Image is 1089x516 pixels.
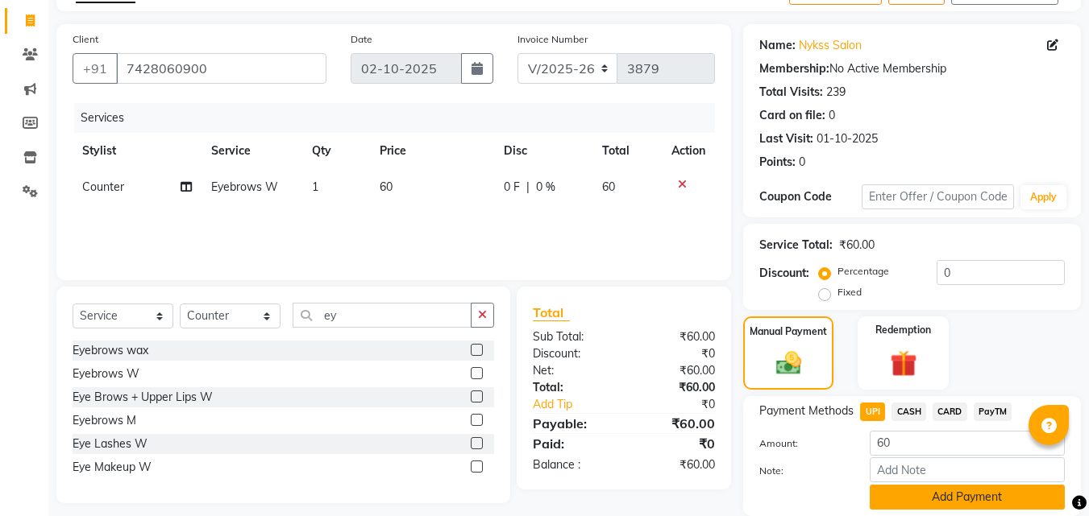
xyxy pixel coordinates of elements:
input: Search by Name/Mobile/Email/Code [116,53,326,84]
span: 1 [312,180,318,194]
div: Paid: [521,434,624,453]
th: Service [202,133,302,169]
div: Eyebrows W [73,365,139,382]
div: ₹60.00 [624,379,727,396]
div: Services [74,103,727,133]
div: 0 [799,154,805,171]
label: Fixed [838,285,862,299]
img: _cash.svg [768,349,809,378]
div: Discount: [521,345,624,362]
div: No Active Membership [759,60,1065,77]
span: Eyebrows W [211,180,278,194]
div: Eyebrows M [73,412,136,429]
label: Date [351,32,372,47]
label: Client [73,32,98,47]
input: Enter Offer / Coupon Code [862,184,1014,209]
div: ₹60.00 [839,237,875,254]
div: ₹0 [642,396,728,413]
button: Add Payment [870,485,1065,510]
div: ₹60.00 [624,414,727,433]
button: +91 [73,53,118,84]
input: Search or Scan [293,303,472,328]
div: Last Visit: [759,130,813,147]
span: Total [533,304,570,321]
span: Counter [82,180,124,194]
div: ₹60.00 [624,362,727,379]
input: Amount [870,431,1065,456]
div: Name: [759,37,796,54]
th: Price [370,133,494,169]
span: | [526,179,530,196]
a: Nykss Salon [799,37,862,54]
div: Net: [521,362,624,379]
span: CARD [933,402,967,421]
span: Payment Methods [759,402,854,419]
div: Points: [759,154,796,171]
th: Stylist [73,133,202,169]
div: Discount: [759,265,809,282]
label: Invoice Number [517,32,588,47]
span: UPI [860,402,885,421]
div: Total Visits: [759,84,823,101]
th: Total [592,133,663,169]
button: Apply [1020,185,1066,209]
div: ₹60.00 [624,456,727,473]
th: Qty [302,133,369,169]
label: Manual Payment [750,324,827,339]
img: _gift.svg [882,347,925,380]
div: Card on file: [759,107,825,124]
div: 0 [829,107,835,124]
span: 0 % [536,179,555,196]
div: Payable: [521,414,624,433]
div: 01-10-2025 [817,130,878,147]
label: Redemption [875,323,931,337]
div: Membership: [759,60,829,77]
th: Action [662,133,715,169]
div: Coupon Code [759,188,861,205]
div: Eye Makeup W [73,459,152,476]
div: ₹0 [624,434,727,453]
div: Eye Lashes W [73,436,148,452]
span: 60 [602,180,615,194]
div: Total: [521,379,624,396]
input: Add Note [870,457,1065,482]
div: Eyebrows wax [73,342,148,359]
div: Sub Total: [521,328,624,345]
label: Amount: [747,436,857,451]
a: Add Tip [521,396,641,413]
div: 239 [826,84,846,101]
div: Balance : [521,456,624,473]
span: PayTM [974,402,1012,421]
th: Disc [494,133,592,169]
label: Percentage [838,264,889,279]
span: 0 F [504,179,520,196]
label: Note: [747,464,857,478]
div: ₹60.00 [624,328,727,345]
span: 60 [380,180,393,194]
div: Service Total: [759,237,833,254]
div: ₹0 [624,345,727,362]
span: CASH [892,402,926,421]
div: Eye Brows + Upper Lips W [73,389,213,406]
